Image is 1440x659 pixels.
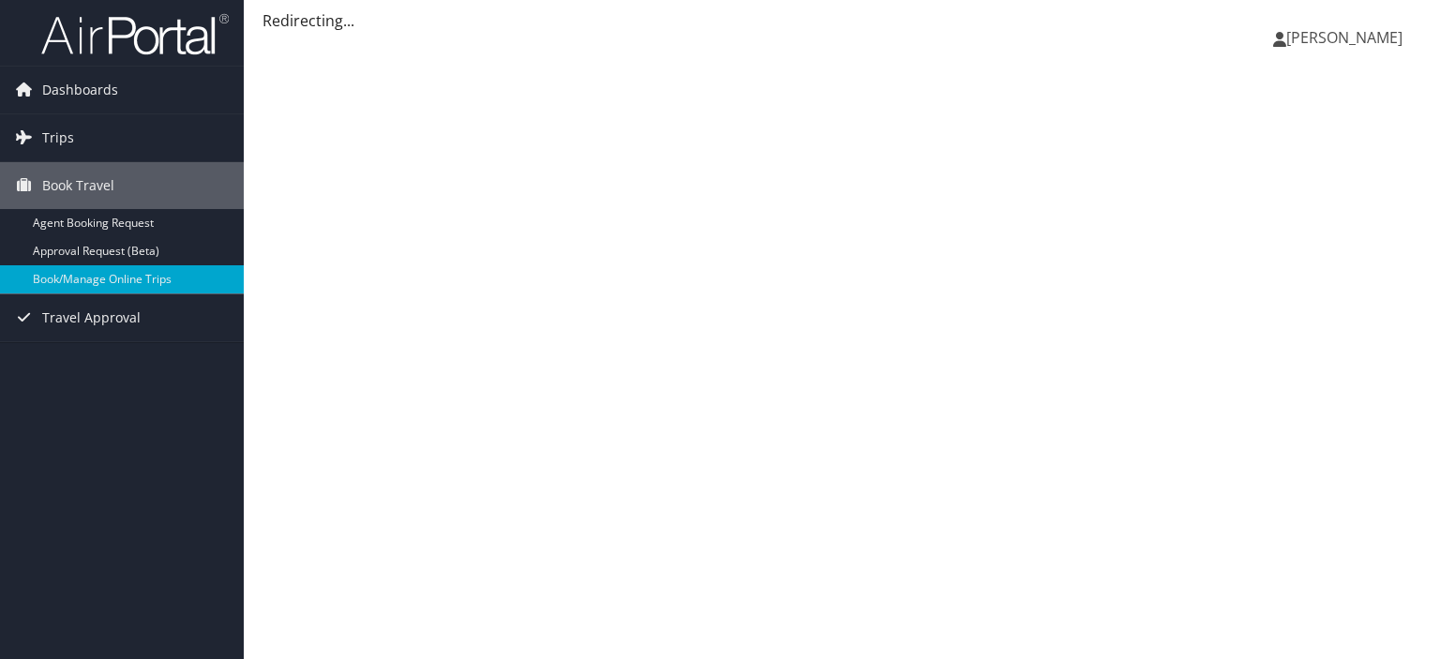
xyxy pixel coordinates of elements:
[42,114,74,161] span: Trips
[42,294,141,341] span: Travel Approval
[42,162,114,209] span: Book Travel
[1286,27,1402,48] span: [PERSON_NAME]
[41,12,229,56] img: airportal-logo.png
[262,9,1421,32] div: Redirecting...
[1273,9,1421,66] a: [PERSON_NAME]
[42,67,118,113] span: Dashboards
